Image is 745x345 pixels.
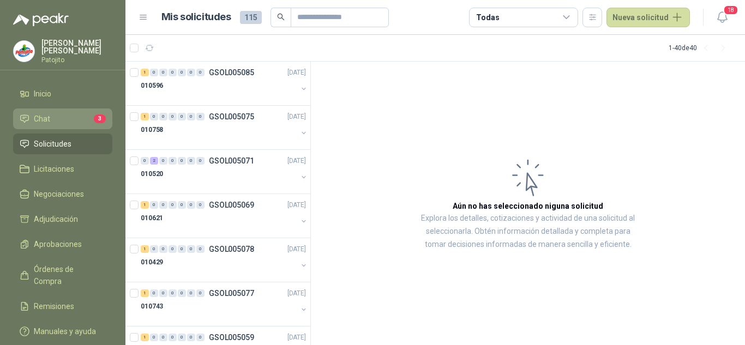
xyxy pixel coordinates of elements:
div: Todas [476,11,499,23]
a: Aprobaciones [13,234,112,255]
div: 0 [187,289,195,297]
p: GSOL005069 [209,201,254,209]
a: Solicitudes [13,134,112,154]
p: 010743 [141,301,163,312]
div: 0 [178,69,186,76]
div: 0 [196,201,205,209]
div: 1 - 40 de 40 [669,39,732,57]
div: 0 [196,289,205,297]
a: 1 0 0 0 0 0 0 GSOL005077[DATE] 010743 [141,287,308,322]
div: 0 [169,201,177,209]
button: 18 [712,8,732,27]
div: 0 [187,334,195,341]
div: 0 [196,334,205,341]
div: 0 [159,157,167,165]
div: 0 [196,113,205,120]
div: 0 [159,245,167,253]
div: 0 [178,113,186,120]
div: 0 [150,334,158,341]
p: GSOL005077 [209,289,254,297]
a: Inicio [13,83,112,104]
div: 1 [141,201,149,209]
span: Negociaciones [34,188,84,200]
span: Remisiones [34,300,74,312]
div: 0 [169,157,177,165]
a: 1 0 0 0 0 0 0 GSOL005069[DATE] 010621 [141,198,308,233]
p: GSOL005078 [209,245,254,253]
span: Aprobaciones [34,238,82,250]
a: Negociaciones [13,184,112,204]
p: GSOL005071 [209,157,254,165]
a: Chat3 [13,108,112,129]
h1: Mis solicitudes [161,9,231,25]
p: 010520 [141,169,163,179]
div: 0 [150,201,158,209]
div: 0 [187,113,195,120]
div: 0 [196,245,205,253]
span: Inicio [34,88,51,100]
div: 0 [169,245,177,253]
div: 0 [178,157,186,165]
a: Adjudicación [13,209,112,229]
p: 010621 [141,213,163,223]
span: 3 [94,114,106,123]
p: [DATE] [287,244,306,255]
a: Órdenes de Compra [13,259,112,292]
p: 010758 [141,125,163,135]
div: 0 [196,69,205,76]
div: 0 [159,289,167,297]
p: GSOL005075 [209,113,254,120]
div: 0 [150,113,158,120]
div: 0 [169,113,177,120]
div: 1 [141,334,149,341]
span: Licitaciones [34,163,74,175]
div: 0 [150,69,158,76]
span: Adjudicación [34,213,78,225]
a: Remisiones [13,296,112,317]
a: 1 0 0 0 0 0 0 GSOL005078[DATE] 010429 [141,243,308,277]
p: [DATE] [287,156,306,166]
div: 0 [169,334,177,341]
div: 0 [178,201,186,209]
a: 1 0 0 0 0 0 0 GSOL005085[DATE] 010596 [141,66,308,101]
div: 0 [187,245,195,253]
a: 1 0 0 0 0 0 0 GSOL005075[DATE] 010758 [141,110,308,145]
span: Chat [34,113,50,125]
span: Solicitudes [34,138,71,150]
img: Company Logo [14,41,34,62]
p: 010596 [141,81,163,91]
p: [PERSON_NAME] [PERSON_NAME] [41,39,112,55]
span: Órdenes de Compra [34,263,102,287]
p: [DATE] [287,112,306,122]
div: 0 [141,157,149,165]
p: GSOL005085 [209,69,254,76]
div: 1 [141,69,149,76]
div: 1 [141,245,149,253]
a: Licitaciones [13,159,112,179]
a: 0 2 0 0 0 0 0 GSOL005071[DATE] 010520 [141,154,308,189]
p: 010429 [141,257,163,268]
p: [DATE] [287,200,306,210]
div: 0 [159,201,167,209]
button: Nueva solicitud [606,8,690,27]
div: 0 [150,245,158,253]
div: 1 [141,113,149,120]
p: [DATE] [287,68,306,78]
div: 2 [150,157,158,165]
span: 115 [240,11,262,24]
p: GSOL005059 [209,334,254,341]
p: [DATE] [287,332,306,343]
div: 0 [178,334,186,341]
div: 0 [150,289,158,297]
div: 0 [187,157,195,165]
div: 0 [187,201,195,209]
img: Logo peakr [13,13,69,26]
a: Manuales y ayuda [13,321,112,342]
p: [DATE] [287,288,306,299]
div: 0 [169,69,177,76]
p: Explora los detalles, cotizaciones y actividad de una solicitud al seleccionarla. Obtén informaci... [420,212,636,251]
div: 0 [187,69,195,76]
div: 0 [196,157,205,165]
span: search [277,13,285,21]
span: 18 [723,5,738,15]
